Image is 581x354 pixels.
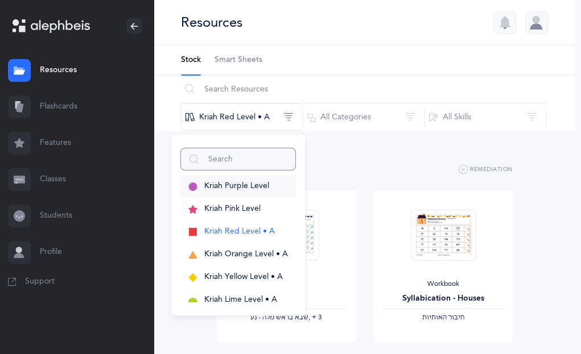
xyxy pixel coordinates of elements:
button: Kriah Lime Level • A [180,289,296,311]
button: Kriah Green Level • A [180,311,296,334]
span: Kriah Purple Level [204,181,269,190]
span: ‫שבא בראש מלה - נע‬ [250,313,308,321]
button: Remediation [459,163,513,177]
button: Kriah Orange Level • A [180,243,296,266]
img: Syllabication-Workbook-Level-1-EN_Red_Houses_thumbnail_1741114032.png [410,209,476,261]
iframe: Drift Widget Chat Controller [524,297,567,340]
span: Smart Sheets [215,55,262,66]
input: Search [180,148,296,170]
button: Kriah Yellow Level • A [180,266,296,289]
input: Search Resources [180,76,547,103]
span: Kriah Orange Level • A [204,249,288,259]
span: Kriah Yellow Level • A [204,272,283,281]
span: Kriah Lime Level • A [204,295,277,304]
span: Kriah Red Level • A [204,227,275,236]
span: Support [25,276,55,288]
div: ‪, + 3‬ [226,313,347,322]
div: Syllabication - Houses [383,293,504,305]
div: Workbook [383,280,504,289]
div: Resources [181,13,242,32]
button: Kriah Purple Level [180,175,296,198]
span: Kriah Pink Level [204,204,261,213]
button: Kriah Red Level • A [180,103,303,131]
button: Kriah Red Level • A [180,220,296,243]
span: ‫חיבור האותיות‬ [422,313,464,321]
button: All Categories [302,103,425,131]
button: All Skills [424,103,546,131]
button: Kriah Pink Level [180,198,296,220]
